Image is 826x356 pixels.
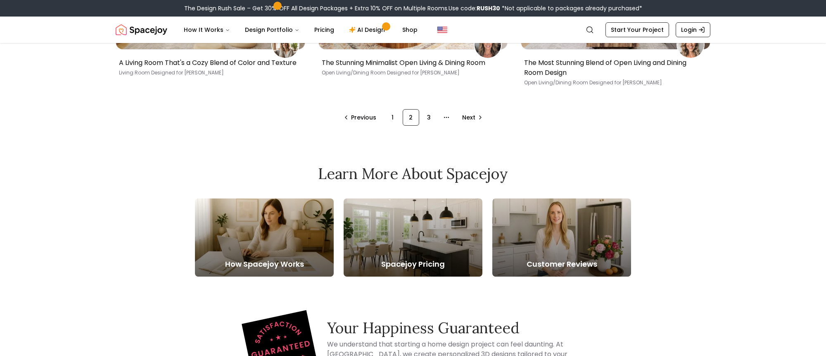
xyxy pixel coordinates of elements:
span: Next [462,113,475,122]
a: Shop [396,22,424,38]
a: Customer Reviews [492,198,631,277]
span: Previous [351,113,376,122]
a: AI Design [342,22,394,38]
nav: Global [116,17,710,43]
p: Open Living/Dining Room [PERSON_NAME] [322,69,501,76]
a: Spacejoy [116,22,167,38]
a: Login [676,22,710,37]
h5: Customer Reviews [492,258,631,270]
span: Designed for [387,69,419,76]
h5: Spacejoy Pricing [344,258,482,270]
img: Spacejoy Logo [116,22,167,38]
a: Spacejoy Pricing [344,198,482,277]
div: 1 [385,109,401,126]
img: Tamara Mitchell [677,31,704,58]
button: Design Portfolio [238,22,306,38]
a: Start Your Project [605,22,669,37]
p: A Living Room That's a Cozy Blend of Color and Texture [119,58,299,68]
span: Designed for [151,69,183,76]
div: Go to next page [456,109,488,126]
p: Open Living/Dining Room [PERSON_NAME] [524,79,704,86]
button: How It Works [177,22,237,38]
b: RUSH30 [477,4,500,12]
img: Ronny Coombs [475,31,501,58]
h2: Learn More About Spacejoy [195,165,631,182]
h3: Your Happiness Guaranteed [327,320,578,336]
div: 2 [403,109,419,126]
span: Designed for [589,79,621,86]
nav: pagination [339,109,488,126]
img: United States [437,25,447,35]
div: The Design Rush Sale – Get 30% OFF All Design Packages + Extra 10% OFF on Multiple Rooms. [184,4,642,12]
span: *Not applicable to packages already purchased* [500,4,642,12]
button: Go to previous page [339,109,383,126]
p: The Most Stunning Blend of Open Living and Dining Room Design [524,58,704,78]
img: Brooke Boehm [272,31,299,58]
p: The Stunning Minimalist Open Living & Dining Room [322,58,501,68]
nav: Main [177,22,424,38]
a: Pricing [308,22,341,38]
div: 3 [421,109,437,126]
a: How Spacejoy Works [195,198,334,277]
h5: How Spacejoy Works [195,258,334,270]
p: Living Room [PERSON_NAME] [119,69,299,76]
span: Use code: [449,4,500,12]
